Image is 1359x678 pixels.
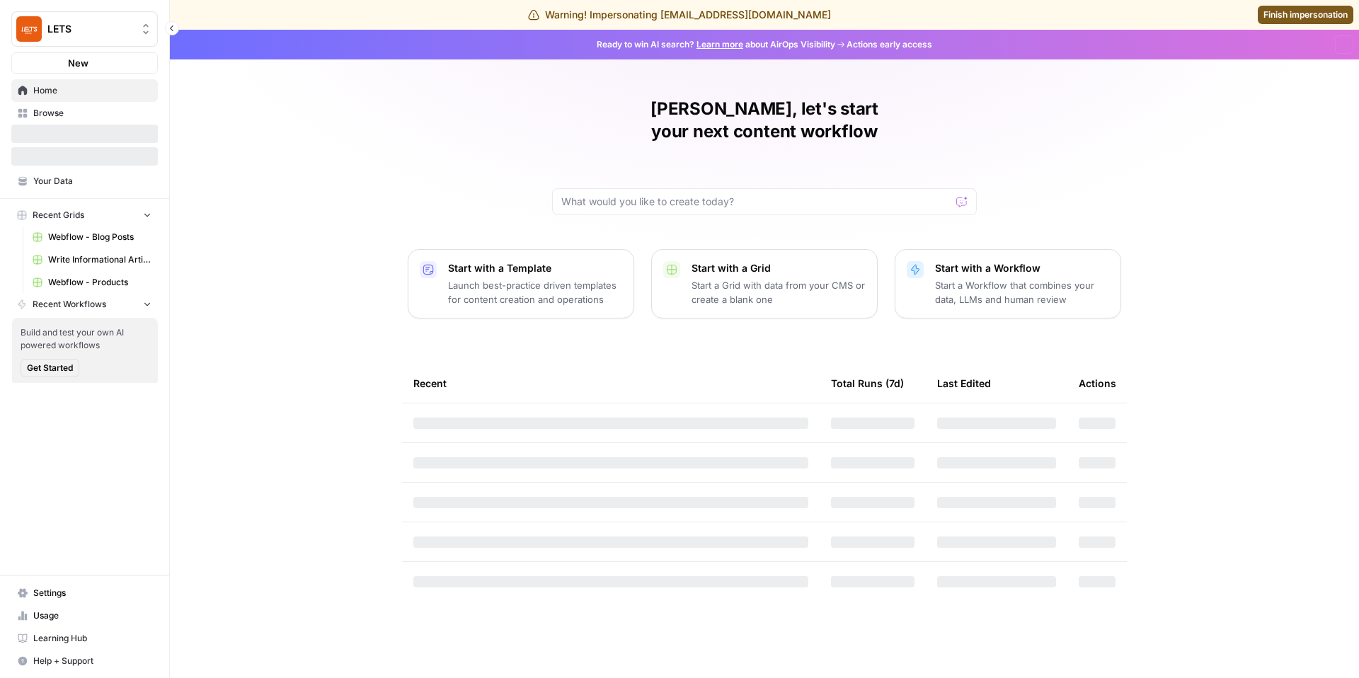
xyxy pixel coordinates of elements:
button: Help + Support [11,650,158,672]
img: LETS Logo [16,16,42,42]
span: Recent Grids [33,209,84,222]
p: Start with a Grid [692,261,866,275]
span: Your Data [33,175,151,188]
h1: [PERSON_NAME], let's start your next content workflow [552,98,977,143]
span: Write Informational Article [48,253,151,266]
button: Recent Workflows [11,294,158,315]
a: Browse [11,102,158,125]
span: Learning Hub [33,632,151,645]
a: Your Data [11,170,158,193]
span: Webflow - Blog Posts [48,231,151,243]
p: Start a Workflow that combines your data, LLMs and human review [935,278,1109,306]
span: Ready to win AI search? about AirOps Visibility [597,38,835,51]
button: Get Started [21,359,79,377]
a: Usage [11,604,158,627]
div: Total Runs (7d) [831,364,904,403]
span: Help + Support [33,655,151,667]
p: Start a Grid with data from your CMS or create a blank one [692,278,866,306]
input: What would you like to create today? [561,195,951,209]
button: Start with a WorkflowStart a Workflow that combines your data, LLMs and human review [895,249,1121,318]
span: Finish impersonation [1263,8,1348,21]
p: Launch best-practice driven templates for content creation and operations [448,278,622,306]
p: Start with a Workflow [935,261,1109,275]
a: Settings [11,582,158,604]
div: Warning! Impersonating [EMAIL_ADDRESS][DOMAIN_NAME] [528,8,831,22]
span: Home [33,84,151,97]
a: Write Informational Article [26,248,158,271]
span: Actions early access [847,38,932,51]
span: Settings [33,587,151,599]
button: Workspace: LETS [11,11,158,47]
a: Learning Hub [11,627,158,650]
span: New [68,56,88,70]
button: Start with a GridStart a Grid with data from your CMS or create a blank one [651,249,878,318]
span: Get Started [27,362,73,374]
button: Start with a TemplateLaunch best-practice driven templates for content creation and operations [408,249,634,318]
span: Recent Workflows [33,298,106,311]
span: Browse [33,107,151,120]
span: Build and test your own AI powered workflows [21,326,149,352]
div: Actions [1079,364,1116,403]
a: Webflow - Blog Posts [26,226,158,248]
div: Last Edited [937,364,991,403]
a: Home [11,79,158,102]
button: Recent Grids [11,205,158,226]
a: Learn more [696,39,743,50]
span: Usage [33,609,151,622]
a: Finish impersonation [1258,6,1353,24]
span: LETS [47,22,133,36]
button: New [11,52,158,74]
p: Start with a Template [448,261,622,275]
span: Webflow - Products [48,276,151,289]
a: Webflow - Products [26,271,158,294]
div: Recent [413,364,808,403]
